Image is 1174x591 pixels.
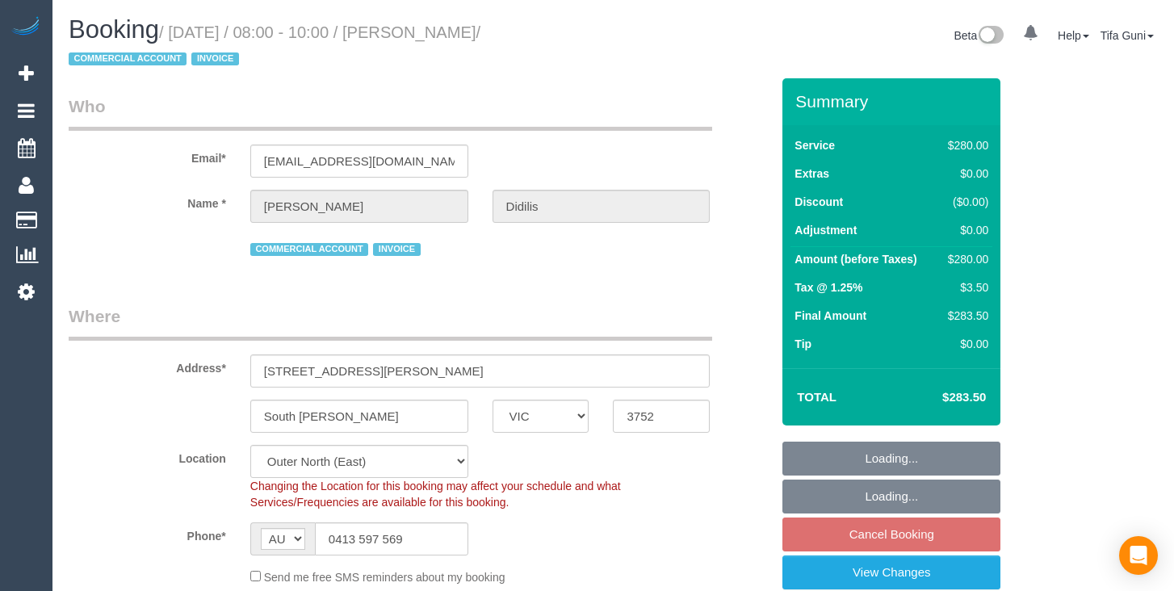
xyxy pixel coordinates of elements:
[795,279,862,295] label: Tax @ 1.25%
[10,16,42,39] img: Automaid Logo
[941,166,988,182] div: $0.00
[894,391,986,404] h4: $283.50
[250,190,468,223] input: First Name*
[493,190,711,223] input: Last Name*
[941,308,988,324] div: $283.50
[69,52,187,65] span: COMMERCIAL ACCOUNT
[57,445,238,467] label: Location
[250,400,468,433] input: Suburb*
[941,137,988,153] div: $280.00
[795,336,811,352] label: Tip
[1101,29,1154,42] a: Tifa Guni
[613,400,710,433] input: Post Code*
[795,308,866,324] label: Final Amount
[1119,536,1158,575] div: Open Intercom Messenger
[315,522,468,555] input: Phone*
[782,555,1000,589] a: View Changes
[250,243,368,256] span: COMMERCIAL ACCOUNT
[1058,29,1089,42] a: Help
[57,190,238,212] label: Name *
[795,92,992,111] h3: Summary
[954,29,1004,42] a: Beta
[795,166,829,182] label: Extras
[57,145,238,166] label: Email*
[264,571,505,584] span: Send me free SMS reminders about my booking
[250,145,468,178] input: Email*
[57,354,238,376] label: Address*
[69,23,480,69] small: / [DATE] / 08:00 - 10:00 / [PERSON_NAME]
[69,304,712,341] legend: Where
[941,279,988,295] div: $3.50
[250,480,621,509] span: Changing the Location for this booking may affect your schedule and what Services/Frequencies are...
[795,251,916,267] label: Amount (before Taxes)
[795,194,843,210] label: Discount
[941,336,988,352] div: $0.00
[57,522,238,544] label: Phone*
[941,222,988,238] div: $0.00
[69,15,159,44] span: Booking
[941,194,988,210] div: ($0.00)
[797,390,836,404] strong: Total
[69,94,712,131] legend: Who
[373,243,420,256] span: INVOICE
[977,26,1004,47] img: New interface
[795,222,857,238] label: Adjustment
[191,52,238,65] span: INVOICE
[941,251,988,267] div: $280.00
[795,137,835,153] label: Service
